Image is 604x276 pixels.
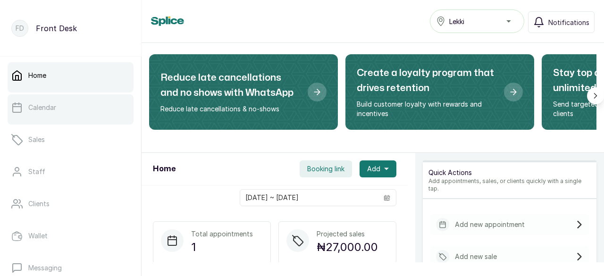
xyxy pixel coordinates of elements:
p: Front Desk [36,23,77,34]
a: Staff [8,159,134,185]
p: Home [28,71,46,80]
p: Build customer loyalty with rewards and incentives [357,100,496,118]
p: Add appointments, sales, or clients quickly with a single tap. [428,177,591,192]
p: Calendar [28,103,56,112]
p: Add new sale [455,252,497,261]
h2: Reduce late cancellations and no shows with WhatsApp [160,70,300,100]
div: Create a loyalty program that drives retention [345,54,534,130]
p: ₦27,000.00 [317,239,378,256]
p: Total appointments [191,229,253,239]
p: Quick Actions [428,168,591,177]
button: Booking link [300,160,352,177]
span: Notifications [548,17,589,27]
a: Clients [8,191,134,217]
a: Wallet [8,223,134,249]
p: Clients [28,199,50,209]
input: Select date [240,190,378,206]
span: Lekki [449,17,464,26]
a: Calendar [8,94,134,121]
p: Messaging [28,263,62,273]
p: FD [16,24,24,33]
p: Sales [28,135,45,144]
button: Add [360,160,396,177]
p: Staff [28,167,45,176]
h1: Home [153,163,176,175]
h2: Create a loyalty program that drives retention [357,66,496,96]
a: Home [8,62,134,89]
a: Sales [8,126,134,153]
p: Add new appointment [455,220,525,229]
button: Notifications [528,11,595,33]
span: Booking link [307,164,344,174]
p: Reduce late cancellations & no-shows [160,104,300,114]
p: Projected sales [317,229,378,239]
p: 1 [191,239,253,256]
span: Add [367,164,380,174]
div: Reduce late cancellations and no shows with WhatsApp [149,54,338,130]
button: Lekki [430,9,524,33]
svg: calendar [384,194,390,201]
p: Wallet [28,231,48,241]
